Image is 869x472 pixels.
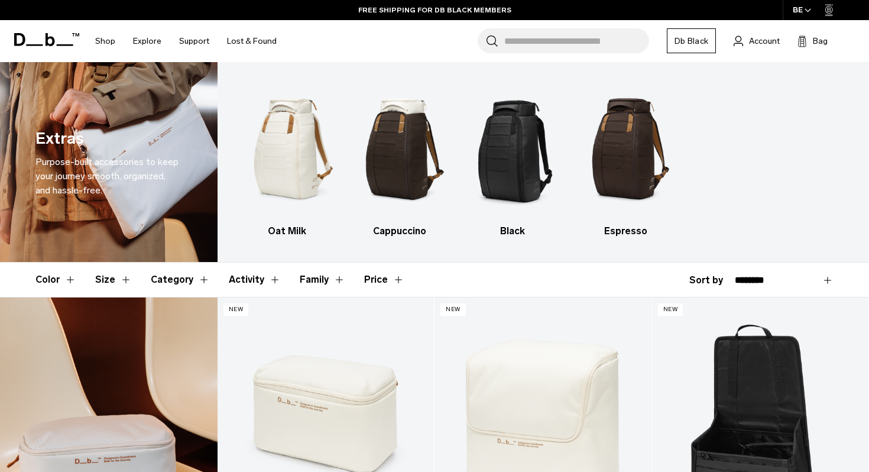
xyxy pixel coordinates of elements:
[35,156,179,196] span: Purpose-built accessories to keep your journey smooth, organized, and hassle-free.
[813,35,828,47] span: Bag
[658,303,683,316] p: New
[797,34,828,48] button: Bag
[35,127,84,151] h1: Extras
[223,303,249,316] p: New
[300,263,345,297] button: Toggle Filter
[241,80,333,218] img: Db
[749,35,780,47] span: Account
[667,28,716,53] a: Db Black
[466,80,559,218] img: Db
[358,5,511,15] a: FREE SHIPPING FOR DB BLACK MEMBERS
[86,20,286,62] nav: Main Navigation
[229,263,281,297] button: Toggle Filter
[466,80,559,238] li: 3 / 4
[364,263,404,297] button: Toggle Price
[354,80,446,238] a: Db Cappuccino
[354,80,446,238] li: 2 / 4
[179,20,209,62] a: Support
[95,263,132,297] button: Toggle Filter
[151,263,210,297] button: Toggle Filter
[241,80,333,238] a: Db Oat Milk
[354,80,446,218] img: Db
[95,20,115,62] a: Shop
[579,80,672,238] a: Db Espresso
[227,20,277,62] a: Lost & Found
[35,263,76,297] button: Toggle Filter
[734,34,780,48] a: Account
[579,224,672,238] h3: Espresso
[241,224,333,238] h3: Oat Milk
[579,80,672,218] img: Db
[241,80,333,238] li: 1 / 4
[354,224,446,238] h3: Cappuccino
[440,303,466,316] p: New
[466,224,559,238] h3: Black
[133,20,161,62] a: Explore
[466,80,559,238] a: Db Black
[579,80,672,238] li: 4 / 4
